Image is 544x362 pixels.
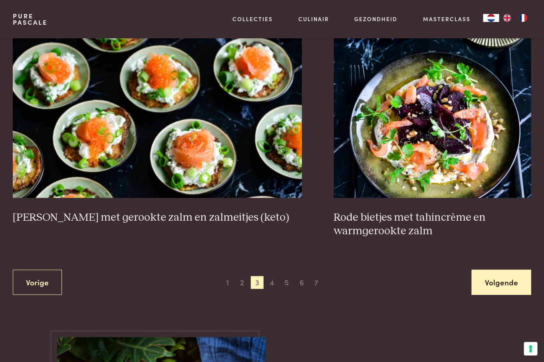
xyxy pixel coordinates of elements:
[232,15,273,23] a: Collecties
[310,276,323,289] span: 7
[515,14,531,22] a: FR
[298,15,329,23] a: Culinair
[334,38,531,238] a: Rode bietjes met tahincrème en warmgerookte zalm Rode bietjes met tahincrème en warmgerookte zalm
[334,38,531,198] img: Rode bietjes met tahincrème en warmgerookte zalm
[221,276,234,289] span: 1
[251,276,264,289] span: 3
[266,276,278,289] span: 4
[13,13,48,26] a: PurePascale
[13,38,302,198] img: Blini's met gerookte zalm en zalmeitjes (keto)
[524,342,538,356] button: Uw voorkeuren voor toestemming voor trackingtechnologieën
[472,270,531,295] a: Volgende
[13,211,302,225] h3: [PERSON_NAME] met gerookte zalm en zalmeitjes (keto)
[295,276,308,289] span: 6
[13,38,302,224] a: Blini's met gerookte zalm en zalmeitjes (keto) [PERSON_NAME] met gerookte zalm en zalmeitjes (keto)
[499,14,531,22] ul: Language list
[355,15,398,23] a: Gezondheid
[13,270,62,295] a: Vorige
[499,14,515,22] a: EN
[483,14,531,22] aside: Language selected: Nederlands
[280,276,293,289] span: 5
[236,276,249,289] span: 2
[423,15,471,23] a: Masterclass
[334,211,531,238] h3: Rode bietjes met tahincrème en warmgerookte zalm
[483,14,499,22] a: NL
[483,14,499,22] div: Language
